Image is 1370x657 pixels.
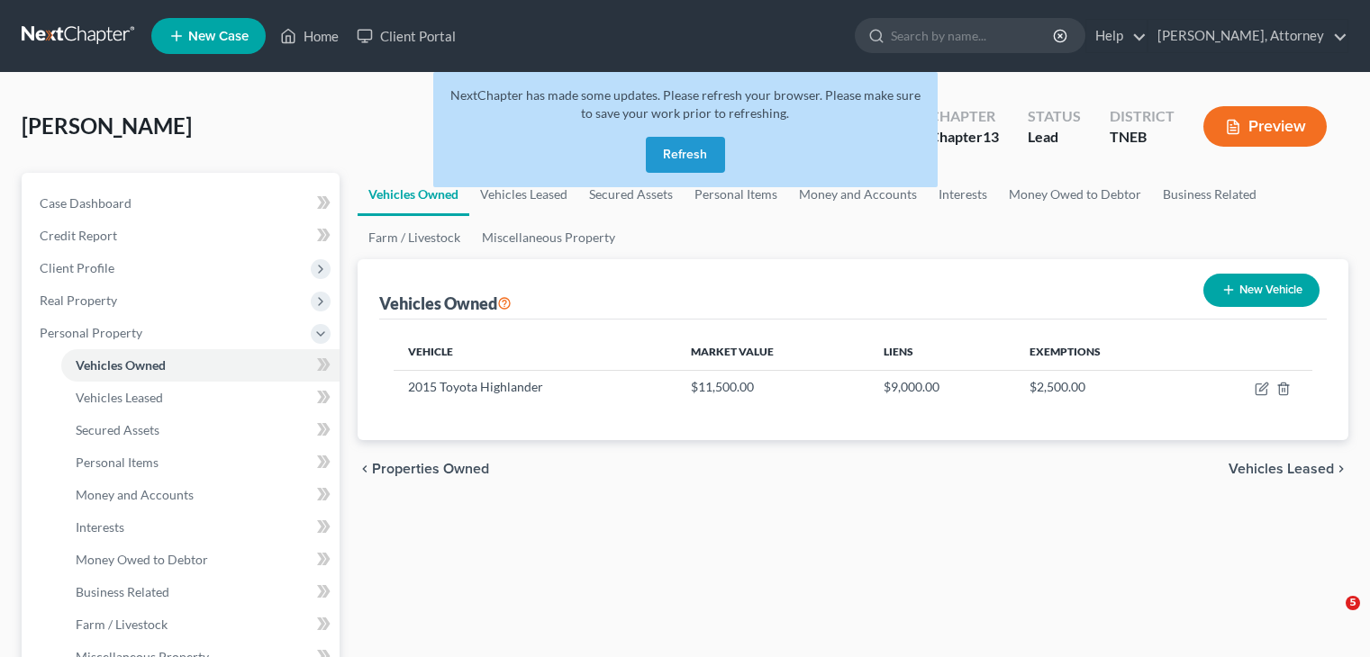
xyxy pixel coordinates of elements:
[22,112,192,139] span: [PERSON_NAME]
[61,608,340,641] a: Farm / Livestock
[1028,106,1081,127] div: Status
[1203,274,1320,307] button: New Vehicle
[40,228,117,243] span: Credit Report
[348,20,465,52] a: Client Portal
[1015,334,1188,370] th: Exemptions
[891,19,1056,52] input: Search by name...
[1015,370,1188,404] td: $2,500.00
[358,216,471,259] a: Farm / Livestock
[379,292,512,314] div: Vehicles Owned
[676,334,869,370] th: Market Value
[76,454,159,470] span: Personal Items
[61,414,340,446] a: Secured Assets
[1309,596,1352,639] iframe: Intercom live chat
[1203,106,1327,147] button: Preview
[983,128,999,145] span: 13
[61,382,340,414] a: Vehicles Leased
[61,349,340,382] a: Vehicles Owned
[930,106,999,127] div: Chapter
[25,220,340,252] a: Credit Report
[76,519,124,535] span: Interests
[1110,106,1175,127] div: District
[1334,462,1348,476] i: chevron_right
[61,544,340,576] a: Money Owed to Debtor
[358,462,372,476] i: chevron_left
[40,260,114,275] span: Client Profile
[76,422,159,437] span: Secured Assets
[76,487,194,502] span: Money and Accounts
[271,20,348,52] a: Home
[61,446,340,479] a: Personal Items
[646,137,725,173] button: Refresh
[869,334,1015,370] th: Liens
[1028,127,1081,148] div: Lead
[1152,173,1267,216] a: Business Related
[40,325,142,340] span: Personal Property
[358,173,469,216] a: Vehicles Owned
[676,370,869,404] td: $11,500.00
[394,370,676,404] td: 2015 Toyota Highlander
[76,584,169,599] span: Business Related
[1148,20,1347,52] a: [PERSON_NAME], Attorney
[869,370,1015,404] td: $9,000.00
[76,357,166,373] span: Vehicles Owned
[76,552,208,567] span: Money Owed to Debtor
[1110,127,1175,148] div: TNEB
[998,173,1152,216] a: Money Owed to Debtor
[188,30,249,43] span: New Case
[471,216,626,259] a: Miscellaneous Property
[928,173,998,216] a: Interests
[450,87,921,121] span: NextChapter has made some updates. Please refresh your browser. Please make sure to save your wor...
[76,616,168,632] span: Farm / Livestock
[25,187,340,220] a: Case Dashboard
[61,511,340,544] a: Interests
[61,479,340,511] a: Money and Accounts
[358,462,489,476] button: chevron_left Properties Owned
[1229,462,1348,476] button: Vehicles Leased chevron_right
[1346,596,1360,610] span: 5
[394,334,676,370] th: Vehicle
[61,576,340,608] a: Business Related
[930,127,999,148] div: Chapter
[40,195,132,211] span: Case Dashboard
[40,292,117,308] span: Real Property
[76,390,163,405] span: Vehicles Leased
[372,462,489,476] span: Properties Owned
[1229,462,1334,476] span: Vehicles Leased
[1086,20,1147,52] a: Help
